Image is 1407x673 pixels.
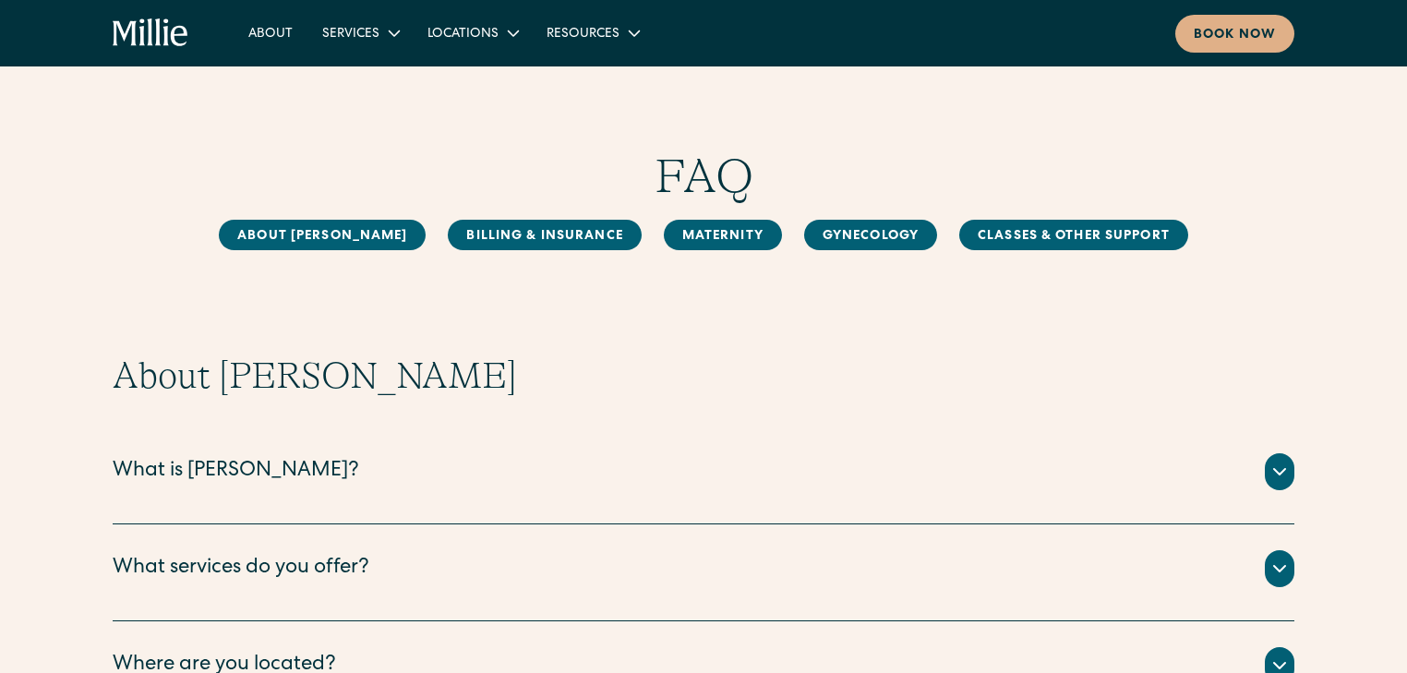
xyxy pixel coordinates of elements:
[307,18,413,48] div: Services
[448,220,641,250] a: Billing & Insurance
[1194,26,1276,45] div: Book now
[1175,15,1294,53] a: Book now
[113,457,359,487] div: What is [PERSON_NAME]?
[113,18,189,48] a: home
[322,25,379,44] div: Services
[113,354,1294,398] h2: About [PERSON_NAME]
[234,18,307,48] a: About
[664,220,782,250] a: MAternity
[959,220,1188,250] a: Classes & Other Support
[113,554,369,584] div: What services do you offer?
[547,25,619,44] div: Resources
[804,220,937,250] a: Gynecology
[113,148,1294,205] h1: FAQ
[532,18,653,48] div: Resources
[413,18,532,48] div: Locations
[219,220,426,250] a: About [PERSON_NAME]
[427,25,499,44] div: Locations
